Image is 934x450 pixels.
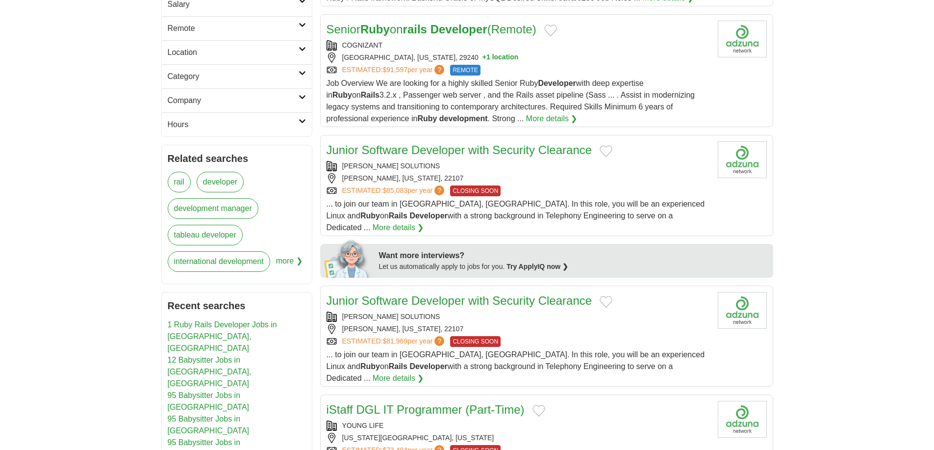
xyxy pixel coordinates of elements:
[324,238,372,278] img: apply-iq-scientist.png
[430,23,487,36] strong: Developer
[718,401,767,438] img: Company logo
[506,263,568,270] a: Try ApplyIQ now ❯
[327,143,592,157] a: Junior Software Developer with Security Clearance
[718,292,767,329] img: Company logo
[168,23,299,34] h2: Remote
[482,53,519,63] button: +1 location
[600,145,612,157] button: Add to favorite jobs
[168,47,299,58] h2: Location
[197,172,244,192] a: developer
[168,356,252,388] a: 12 Babysitter Jobs in [GEOGRAPHIC_DATA], [GEOGRAPHIC_DATA]
[168,298,306,313] h2: Recent searches
[168,225,243,245] a: tableau developer
[168,151,306,166] h2: Related searches
[327,433,710,443] div: [US_STATE][GEOGRAPHIC_DATA], [US_STATE]
[389,362,407,371] strong: Rails
[450,65,480,76] span: REMOTE
[361,91,379,99] strong: Rails
[382,186,407,194] span: $85,083
[403,23,427,36] strong: rails
[327,200,705,232] span: ... to join our team in [GEOGRAPHIC_DATA], [GEOGRAPHIC_DATA]. In this role, you will be an experi...
[382,337,407,345] span: $81,969
[342,185,447,196] a: ESTIMATED:$85,083per year?
[327,161,710,171] div: [PERSON_NAME] SOLUTIONS
[168,320,277,352] a: 1 Ruby Rails Developer Jobs in [GEOGRAPHIC_DATA], [GEOGRAPHIC_DATA]
[450,185,501,196] span: CLOSING SOON
[434,185,444,195] span: ?
[544,25,557,36] button: Add to favorite jobs
[327,312,710,322] div: [PERSON_NAME] SOLUTIONS
[450,336,501,347] span: CLOSING SOON
[718,21,767,57] img: Cognizant logo
[168,251,270,272] a: international development
[389,212,407,220] strong: Rails
[342,336,447,347] a: ESTIMATED:$81,969per year?
[327,350,705,382] span: ... to join our team in [GEOGRAPHIC_DATA], [GEOGRAPHIC_DATA]. In this role, you will be an experi...
[360,362,380,371] strong: Ruby
[162,16,312,40] a: Remote
[327,294,592,307] a: Junior Software Developer with Security Clearance
[162,40,312,64] a: Location
[532,405,545,417] button: Add to favorite jobs
[434,336,444,346] span: ?
[168,172,191,192] a: rail
[379,250,767,262] div: Want more interviews?
[417,114,437,123] strong: Ruby
[168,95,299,106] h2: Company
[332,91,352,99] strong: Ruby
[409,212,447,220] strong: Developer
[276,251,303,278] span: more ❯
[168,198,258,219] a: development manager
[327,324,710,334] div: [PERSON_NAME], [US_STATE], 22107
[373,372,424,384] a: More details ❯
[327,421,710,431] div: YOUNG LIFE
[373,222,424,234] a: More details ❯
[162,112,312,136] a: Hours
[342,65,447,76] a: ESTIMATED:$91,597per year?
[327,79,695,123] span: Job Overview We are looking for a highly skilled Senior Ruby with deep expertise in on 3.2.x , Pa...
[168,71,299,82] h2: Category
[382,66,407,74] span: $91,597
[434,65,444,75] span: ?
[718,141,767,178] img: Company logo
[600,296,612,308] button: Add to favorite jobs
[168,391,250,411] a: 95 Babysitter Jobs in [GEOGRAPHIC_DATA]
[482,53,486,63] span: +
[162,64,312,88] a: Category
[327,23,536,36] a: SeniorRubyonrails Developer(Remote)
[360,212,380,220] strong: Ruby
[168,119,299,131] h2: Hours
[168,415,250,435] a: 95 Babysitter Jobs in [GEOGRAPHIC_DATA]
[342,41,382,49] a: COGNIZANT
[538,79,576,87] strong: Developer
[162,88,312,112] a: Company
[327,173,710,184] div: [PERSON_NAME], [US_STATE], 22107
[409,362,447,371] strong: Developer
[327,53,710,63] div: [GEOGRAPHIC_DATA], [US_STATE], 29240
[360,23,390,36] strong: Ruby
[379,262,767,272] div: Let us automatically apply to jobs for you.
[526,113,578,125] a: More details ❯
[327,403,525,416] a: iStaff DGL IT Programmer (Part-Time)
[439,114,488,123] strong: development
